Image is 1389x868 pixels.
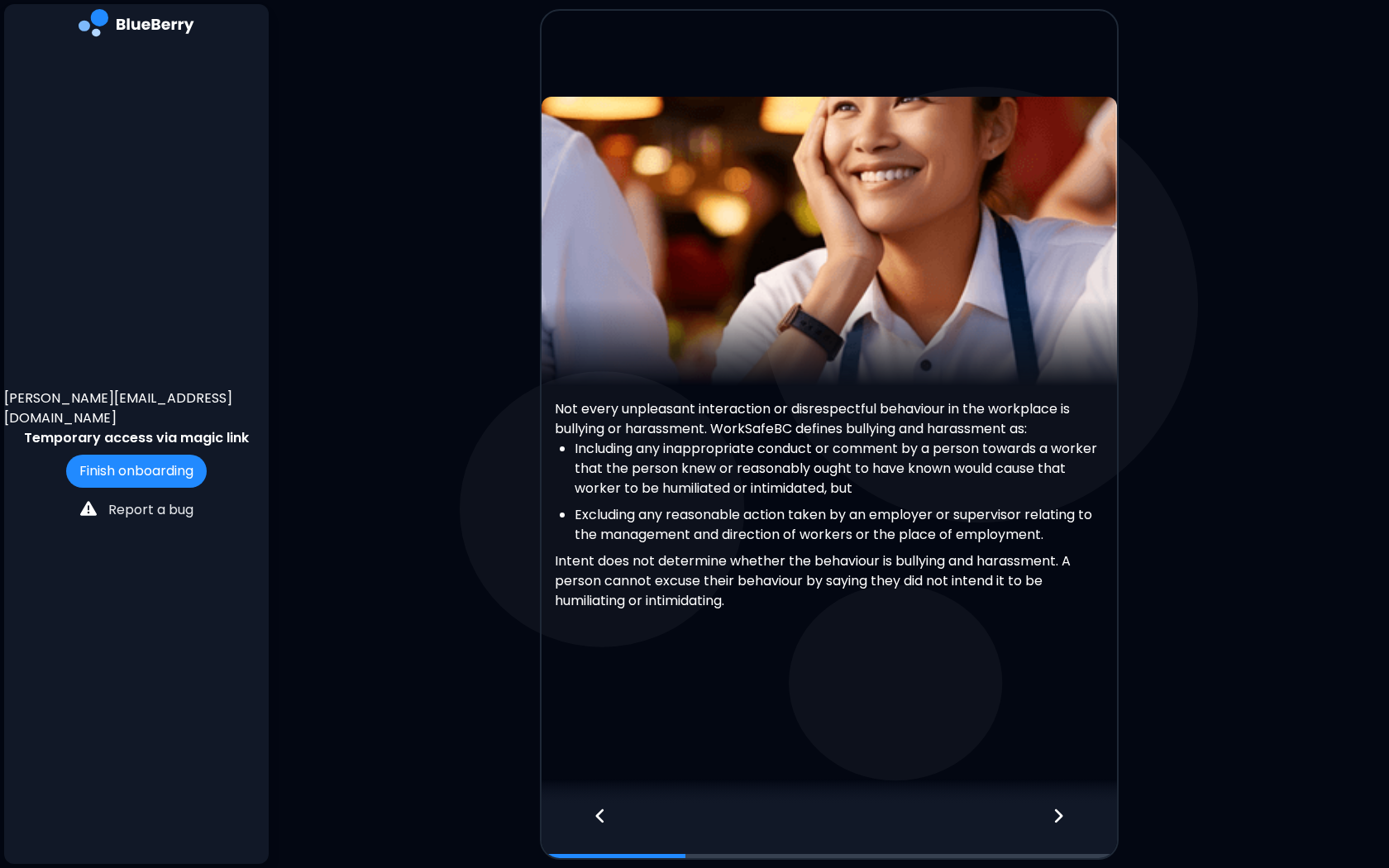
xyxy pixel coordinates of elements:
button: Finish onboarding [66,455,207,488]
p: Temporary access via magic link [24,428,249,448]
p: Intent does not determine whether the behaviour is bullying and harassment. A person cannot excus... [555,551,1104,611]
img: video thumbnail [542,97,1117,386]
p: Not every unpleasant interaction or disrespectful behaviour in the workplace is bullying or haras... [555,399,1104,439]
img: file icon [80,500,97,517]
p: Report a bug [108,500,193,520]
li: Including any inappropriate conduct or comment by a person towards a worker that the person knew ... [575,439,1104,498]
a: Finish onboarding [66,461,207,480]
img: company logo [79,9,194,43]
p: [PERSON_NAME][EMAIL_ADDRESS][DOMAIN_NAME] [4,389,269,428]
li: Excluding any reasonable action taken by an employer or supervisor relating to the management and... [575,505,1104,545]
